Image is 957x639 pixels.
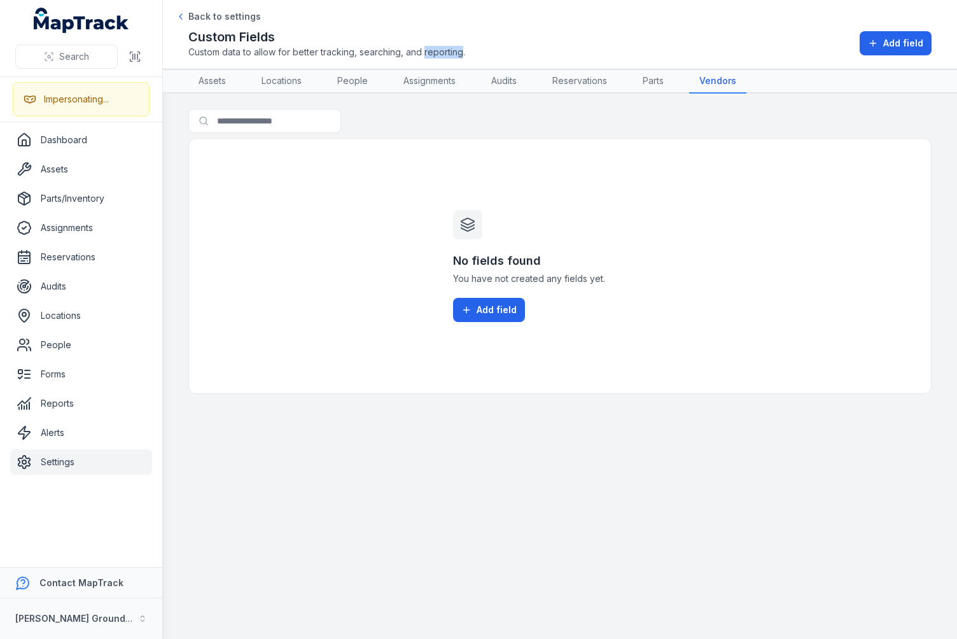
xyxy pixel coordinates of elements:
[477,304,517,316] span: Add field
[10,127,152,153] a: Dashboard
[327,69,378,94] a: People
[860,31,932,55] button: Add field
[188,10,261,23] span: Back to settings
[59,50,89,63] span: Search
[10,332,152,358] a: People
[188,69,236,94] a: Assets
[453,272,667,285] span: You have not created any fields yet.
[10,215,152,241] a: Assignments
[542,69,617,94] a: Reservations
[176,10,261,23] a: Back to settings
[10,186,152,211] a: Parts/Inventory
[453,298,525,322] button: Add field
[10,274,152,299] a: Audits
[188,46,465,59] span: Custom data to allow for better tracking, searching, and reporting.
[10,420,152,446] a: Alerts
[393,69,466,94] a: Assignments
[34,8,129,33] a: MapTrack
[15,45,118,69] button: Search
[39,577,123,588] strong: Contact MapTrack
[44,93,109,106] div: Impersonating...
[15,613,182,624] strong: [PERSON_NAME] Ground Engineering
[481,69,527,94] a: Audits
[10,362,152,387] a: Forms
[10,244,152,270] a: Reservations
[453,252,667,270] h3: No fields found
[632,69,674,94] a: Parts
[10,303,152,328] a: Locations
[10,391,152,416] a: Reports
[10,449,152,475] a: Settings
[689,69,746,94] a: Vendors
[10,157,152,182] a: Assets
[883,37,923,50] span: Add field
[188,28,465,46] h2: Custom Fields
[251,69,312,94] a: Locations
